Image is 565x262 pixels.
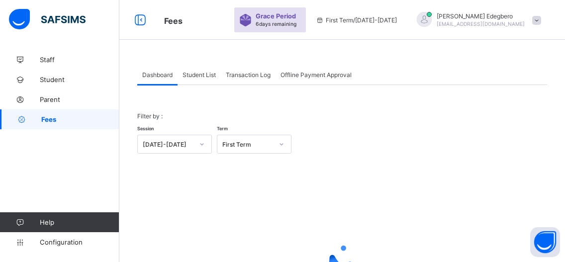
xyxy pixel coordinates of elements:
span: Configuration [40,238,119,246]
span: Term [217,126,228,131]
span: Help [40,218,119,226]
div: [DATE]-[DATE] [143,141,193,148]
span: Dashboard [142,71,173,79]
span: Parent [40,95,119,103]
span: Fees [41,115,119,123]
span: Session [137,126,154,131]
img: sticker-purple.71386a28dfed39d6af7621340158ba97.svg [239,14,252,26]
div: First Term [222,141,273,148]
span: [EMAIL_ADDRESS][DOMAIN_NAME] [437,21,525,27]
span: 6 days remaining [256,21,296,27]
span: Transaction Log [226,71,271,79]
span: Filter by : [137,112,163,120]
span: [PERSON_NAME] Edegbero [437,12,525,20]
span: Student [40,76,119,84]
img: safsims [9,9,86,30]
span: Fees [164,16,183,26]
button: Open asap [530,227,560,257]
div: FrankEdegbero [407,12,546,28]
span: Student List [183,71,216,79]
span: Grace Period [256,12,296,20]
span: Staff [40,56,119,64]
span: session/term information [316,16,397,24]
span: Offline Payment Approval [281,71,352,79]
